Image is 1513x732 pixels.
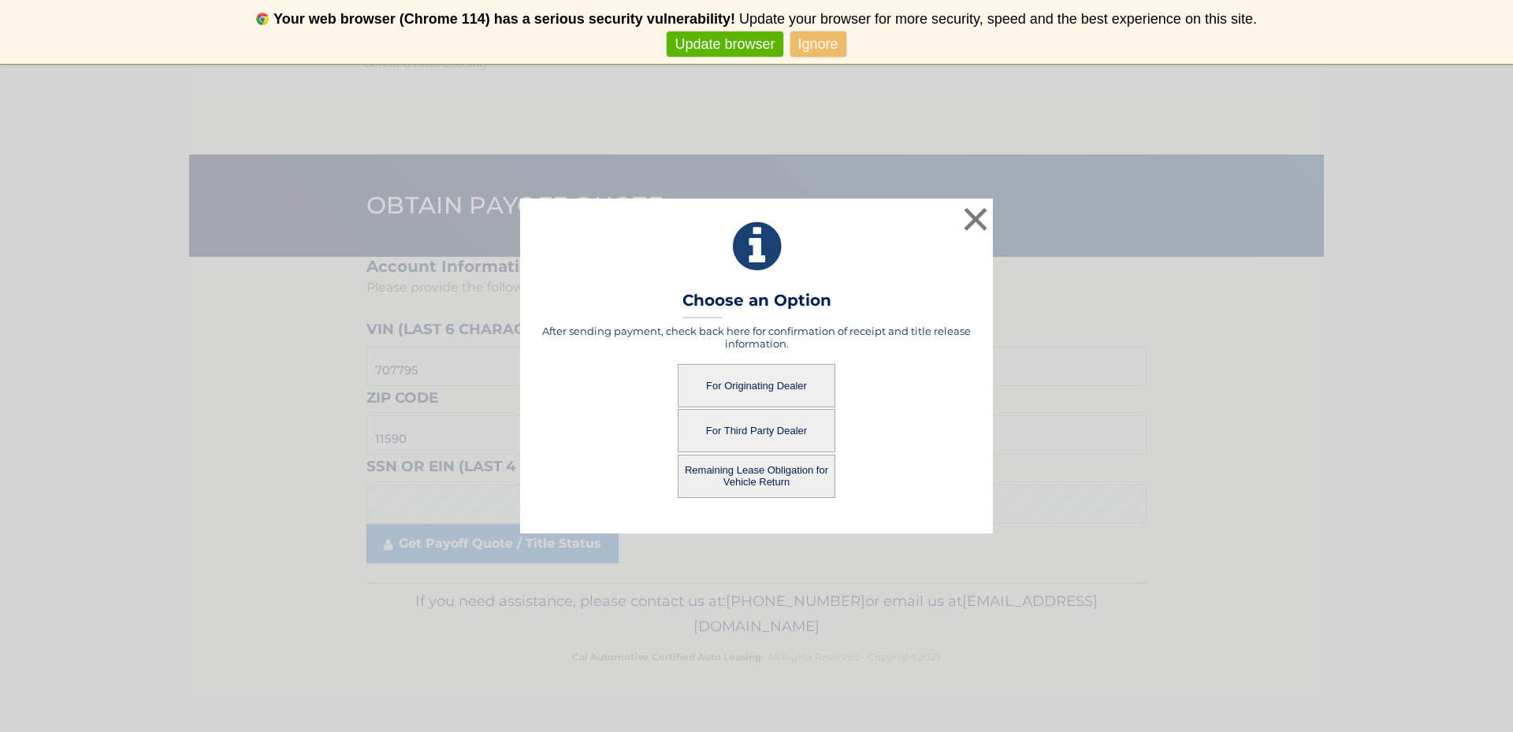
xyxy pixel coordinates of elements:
a: Update browser [667,32,783,58]
span: Update your browser for more security, speed and the best experience on this site. [739,11,1257,27]
button: Remaining Lease Obligation for Vehicle Return [678,455,835,498]
h5: After sending payment, check back here for confirmation of receipt and title release information. [540,325,973,350]
button: For Originating Dealer [678,364,835,407]
h3: Choose an Option [682,291,831,318]
a: Ignore [790,32,846,58]
b: Your web browser (Chrome 114) has a serious security vulnerability! [273,11,735,27]
button: For Third Party Dealer [678,409,835,452]
button: × [960,203,991,235]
